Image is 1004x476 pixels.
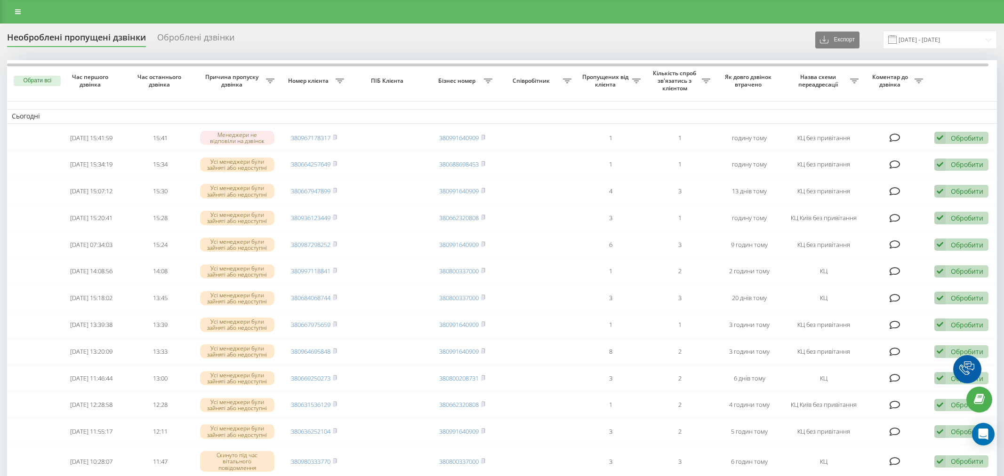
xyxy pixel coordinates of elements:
div: Оброблені дзвінки [157,32,234,47]
div: Обробити [951,294,983,302]
td: КЦ без привітання [784,152,863,177]
td: 1 [645,126,715,151]
td: 20 днів тому [715,286,784,310]
td: 15:41 [126,126,195,151]
a: 380980333770 [291,457,330,466]
td: 15:30 [126,179,195,204]
td: 1 [576,259,645,284]
div: Обробити [951,347,983,356]
td: [DATE] 11:46:44 [56,366,126,391]
a: 380669250273 [291,374,330,382]
div: Усі менеджери були зайняті або недоступні [200,184,274,198]
div: Усі менеджери були зайняті або недоступні [200,424,274,438]
td: КЦ [784,286,863,310]
td: 4 [576,179,645,204]
td: 15:34 [126,152,195,177]
div: Усі менеджери були зайняті або недоступні [200,211,274,225]
td: [DATE] 15:41:59 [56,126,126,151]
td: 1 [576,152,645,177]
td: 5 годин тому [715,419,784,444]
span: Співробітник [502,77,563,85]
td: КЦ [784,366,863,391]
td: 3 [576,419,645,444]
div: Усі менеджери були зайняті або недоступні [200,291,274,305]
a: 380800208731 [439,374,479,382]
div: Усі менеджери були зайняті або недоступні [200,264,274,278]
td: [DATE] 15:18:02 [56,286,126,310]
div: Обробити [951,320,983,329]
button: Експорт [815,32,859,48]
td: 2 години тому [715,259,784,284]
div: Обробити [951,457,983,466]
div: Усі менеджери були зайняті або недоступні [200,371,274,385]
td: 1 [645,312,715,337]
a: 380991640909 [439,320,479,329]
td: 12:28 [126,392,195,417]
td: 12:11 [126,419,195,444]
td: 1 [576,392,645,417]
td: Сьогодні [7,109,997,123]
td: 9 годин тому [715,232,784,257]
a: 380662320808 [439,214,479,222]
td: КЦ без привітання [784,179,863,204]
td: 15:28 [126,206,195,230]
td: 13:33 [126,339,195,364]
a: 380991640909 [439,240,479,249]
td: КЦ без привітання [784,312,863,337]
td: [DATE] 11:55:17 [56,419,126,444]
a: 380991640909 [439,427,479,436]
td: 3 [645,286,715,310]
a: 380997118841 [291,267,330,275]
td: 8 [576,339,645,364]
a: 380936123449 [291,214,330,222]
div: Усі менеджери були зайняті або недоступні [200,398,274,412]
a: 380688698453 [439,160,479,168]
span: Час першого дзвінка [64,73,118,88]
td: 3 [576,366,645,391]
td: 6 [576,232,645,257]
td: [DATE] 15:20:41 [56,206,126,230]
td: 1 [576,312,645,337]
td: [DATE] 07:34:03 [56,232,126,257]
td: КЦ Київ без привітання [784,206,863,230]
div: Усі менеджери були зайняті або недоступні [200,317,274,332]
a: 380800337000 [439,267,479,275]
div: Обробити [951,427,983,436]
span: Як довго дзвінок втрачено [723,73,776,88]
td: КЦ без привітання [784,232,863,257]
div: Обробити [951,187,983,196]
div: Обробити [951,400,983,409]
a: 380991640909 [439,347,479,356]
a: 380987298252 [291,240,330,249]
td: [DATE] 13:20:09 [56,339,126,364]
a: 380967178317 [291,134,330,142]
a: 380667947899 [291,187,330,195]
td: 2 [645,339,715,364]
a: 380800337000 [439,294,479,302]
span: Пропущених від клієнта [581,73,632,88]
td: КЦ без привітання [784,126,863,151]
td: КЦ [784,259,863,284]
td: 2 [645,259,715,284]
span: ПІБ Клієнта [357,77,419,85]
td: КЦ без привітання [784,419,863,444]
a: 380991640909 [439,187,479,195]
a: 380667975659 [291,320,330,329]
td: годину тому [715,206,784,230]
td: 3 години тому [715,339,784,364]
div: Обробити [951,267,983,276]
span: Причина пропуску дзвінка [200,73,266,88]
span: Бізнес номер [433,77,484,85]
div: Необроблені пропущені дзвінки [7,32,146,47]
td: 3 години тому [715,312,784,337]
a: 380636252104 [291,427,330,436]
div: Скинуто під час вітального повідомлення [200,451,274,472]
a: 380662320808 [439,400,479,409]
td: 13 днів тому [715,179,784,204]
div: Менеджери не відповіли на дзвінок [200,131,274,145]
div: Обробити [951,374,983,383]
span: Кількість спроб зв'язатись з клієнтом [650,70,701,92]
a: 380964695848 [291,347,330,356]
td: 13:00 [126,366,195,391]
td: 2 [645,419,715,444]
